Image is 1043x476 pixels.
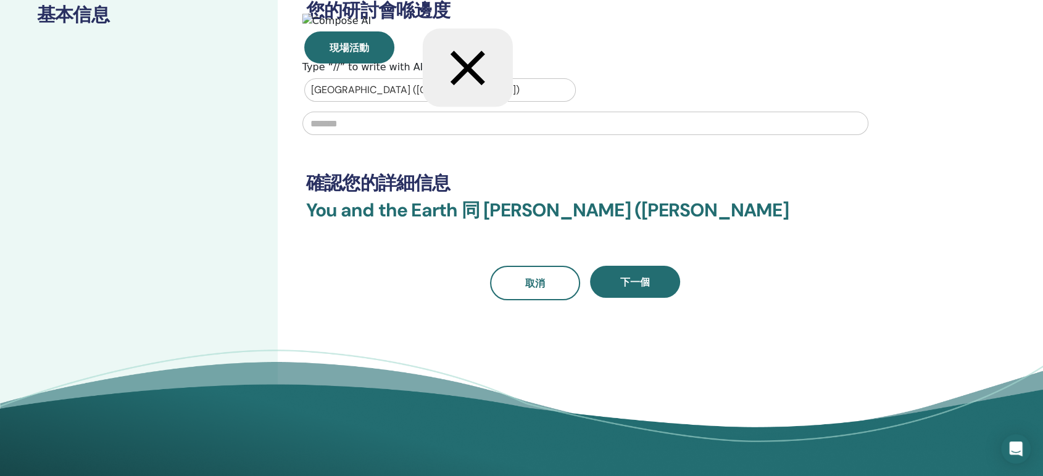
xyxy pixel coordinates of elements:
[302,28,513,107] div: Type “//” to write with AI
[306,199,865,236] h3: You and the Earth 同 [PERSON_NAME] ([PERSON_NAME]
[490,266,580,300] a: 取消
[620,276,650,289] span: 下一個
[302,14,371,28] img: Compose AI
[525,277,545,290] span: 取消
[37,4,241,26] h3: 基本信息
[590,266,680,298] button: 下一個
[306,172,865,194] h3: 確認您的詳細信息
[1001,434,1031,464] div: Open Intercom Messenger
